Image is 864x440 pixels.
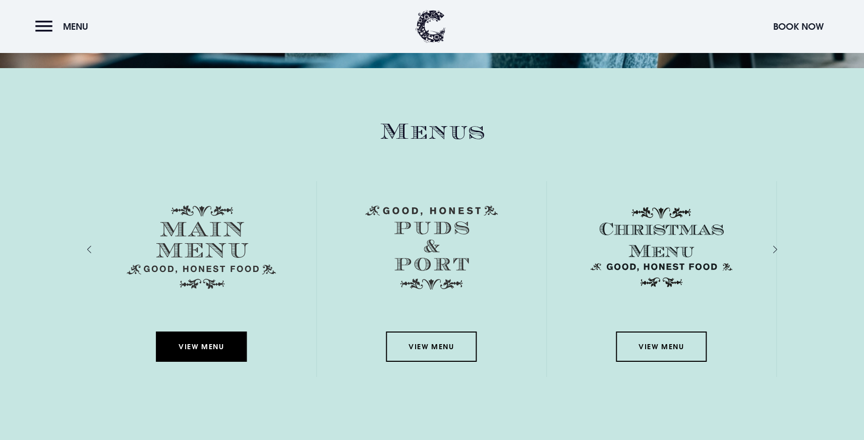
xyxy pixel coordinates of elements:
[416,10,446,43] img: Clandeboye Lodge
[616,332,707,362] a: View Menu
[768,16,829,37] button: Book Now
[365,205,498,290] img: Menu puds and port
[156,332,247,362] a: View Menu
[587,205,736,289] img: Christmas Menu SVG
[95,242,104,257] div: Previous slide
[127,205,276,289] img: Menu main menu
[386,332,477,362] a: View Menu
[63,21,88,32] span: Menu
[760,242,769,257] div: Next slide
[87,119,777,145] h2: Menus
[35,16,93,37] button: Menu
